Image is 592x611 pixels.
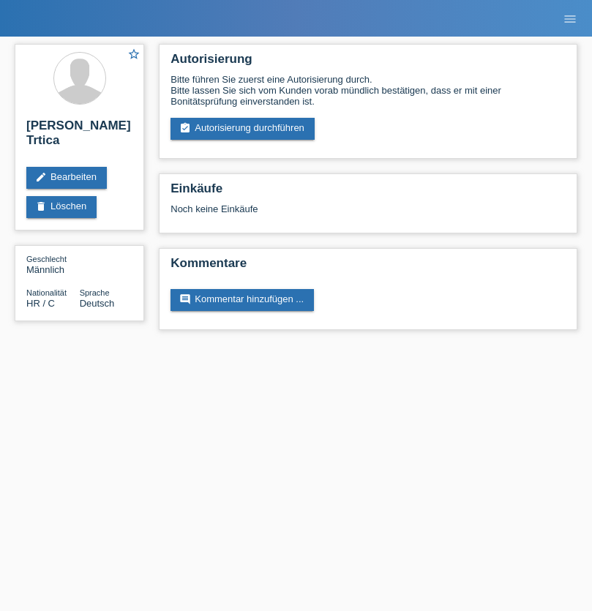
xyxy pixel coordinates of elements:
[563,12,577,26] i: menu
[555,14,585,23] a: menu
[171,118,315,140] a: assignment_turned_inAutorisierung durchführen
[171,289,314,311] a: commentKommentar hinzufügen ...
[26,196,97,218] a: deleteLöschen
[179,122,191,134] i: assignment_turned_in
[26,167,107,189] a: editBearbeiten
[80,288,110,297] span: Sprache
[26,253,80,275] div: Männlich
[171,181,566,203] h2: Einkäufe
[35,171,47,183] i: edit
[127,48,140,61] i: star_border
[80,298,115,309] span: Deutsch
[127,48,140,63] a: star_border
[179,293,191,305] i: comment
[35,200,47,212] i: delete
[26,288,67,297] span: Nationalität
[171,203,566,225] div: Noch keine Einkäufe
[26,119,132,155] h2: [PERSON_NAME] Trtica
[171,256,566,278] h2: Kommentare
[171,74,566,107] div: Bitte führen Sie zuerst eine Autorisierung durch. Bitte lassen Sie sich vom Kunden vorab mündlich...
[26,298,55,309] span: Kroatien / C / 22.08.1988
[171,52,566,74] h2: Autorisierung
[26,255,67,263] span: Geschlecht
